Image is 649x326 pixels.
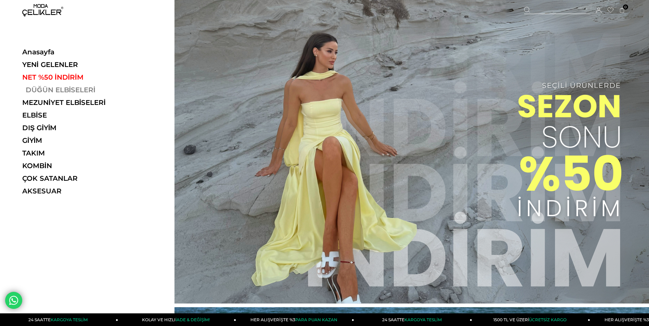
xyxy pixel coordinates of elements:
span: İADE & DEĞİŞİM! [176,317,210,322]
a: 1500 TL VE ÜZERİÜCRETSİZ KARGO [472,313,590,326]
span: 0 [623,4,628,10]
a: AKSESUAR [22,187,116,195]
a: 24 SAATTEKARGOYA TESLİM [354,313,472,326]
a: NET %50 İNDİRİM [22,73,116,81]
img: logo [22,4,63,16]
a: ELBİSE [22,111,116,119]
a: 0 [620,8,625,13]
span: PARA PUAN KAZAN [295,317,337,322]
a: ÇOK SATANLAR [22,174,116,182]
a: DÜĞÜN ELBİSELERİ [22,86,116,94]
a: KOMBİN [22,162,116,170]
a: GİYİM [22,136,116,145]
a: Anasayfa [22,48,116,56]
span: KARGOYA TESLİM [51,317,88,322]
a: KOLAY VE HIZLIİADE & DEĞİŞİM! [118,313,236,326]
a: HER ALIŞVERİŞTE %3PARA PUAN KAZAN [236,313,354,326]
a: YENİ GELENLER [22,60,116,69]
span: ÜCRETSİZ KARGO [529,317,566,322]
a: TAKIM [22,149,116,157]
span: KARGOYA TESLİM [404,317,441,322]
a: DIŞ GİYİM [22,124,116,132]
a: MEZUNİYET ELBİSELERİ [22,98,116,107]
